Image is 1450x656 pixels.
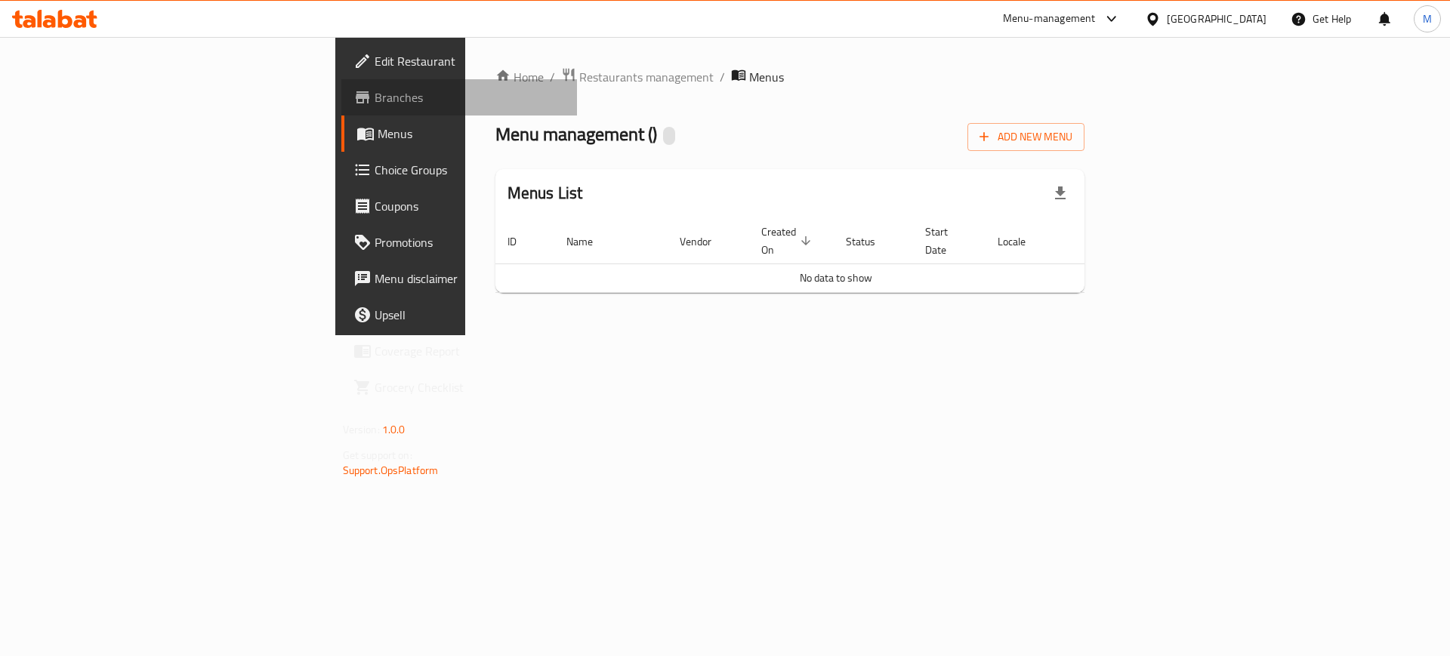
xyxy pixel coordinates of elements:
nav: breadcrumb [495,67,1085,87]
span: Version: [343,420,380,439]
a: Coupons [341,188,578,224]
span: ID [507,233,536,251]
span: Get support on: [343,445,412,465]
span: Name [566,233,612,251]
div: [GEOGRAPHIC_DATA] [1167,11,1266,27]
a: Branches [341,79,578,115]
table: enhanced table [495,218,1177,293]
button: Add New Menu [967,123,1084,151]
div: Menu-management [1003,10,1096,28]
span: Choice Groups [375,161,566,179]
span: Menus [378,125,566,143]
span: Vendor [680,233,731,251]
h2: Menus List [507,182,583,205]
a: Menus [341,115,578,152]
span: Upsell [375,306,566,324]
span: Coupons [375,197,566,215]
li: / [720,68,725,86]
span: Created On [761,223,816,259]
span: Edit Restaurant [375,52,566,70]
span: Add New Menu [980,128,1072,146]
a: Grocery Checklist [341,369,578,405]
th: Actions [1063,218,1177,264]
a: Coverage Report [341,333,578,369]
span: No data to show [800,268,872,288]
span: Coverage Report [375,342,566,360]
span: Promotions [375,233,566,251]
a: Menu disclaimer [341,260,578,297]
span: Menu disclaimer [375,269,566,288]
span: Locale [998,233,1045,251]
div: Export file [1042,175,1078,211]
a: Promotions [341,224,578,260]
a: Support.OpsPlatform [343,460,439,480]
span: Start Date [925,223,967,259]
span: Branches [375,88,566,106]
a: Upsell [341,297,578,333]
a: Edit Restaurant [341,43,578,79]
a: Restaurants management [561,67,714,87]
span: Restaurants management [579,68,714,86]
span: Menu management ( ) [495,117,657,151]
span: Menus [749,68,784,86]
span: 1.0.0 [382,420,406,439]
span: Status [846,233,895,251]
span: Grocery Checklist [375,378,566,396]
span: M [1423,11,1432,27]
a: Choice Groups [341,152,578,188]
